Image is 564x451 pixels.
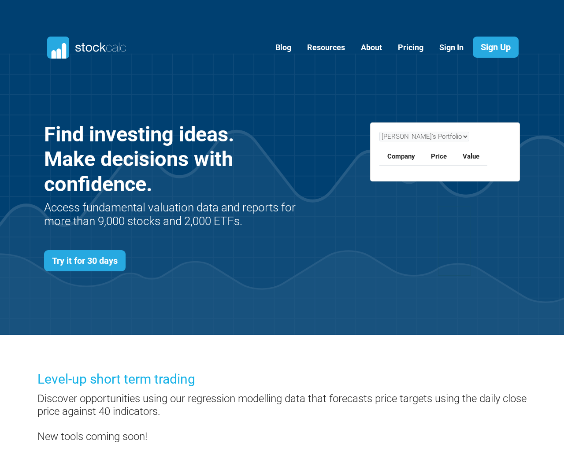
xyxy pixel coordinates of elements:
[44,122,316,196] h1: Find investing ideas. Make decisions with confidence.
[433,37,470,59] a: Sign In
[391,37,430,59] a: Pricing
[301,37,352,59] a: Resources
[423,148,455,166] th: Price
[455,148,487,166] th: Value
[473,37,519,58] a: Sign Up
[269,37,298,59] a: Blog
[37,370,527,388] h3: Level-up short term trading
[44,250,126,271] a: Try it for 30 days
[354,37,389,59] a: About
[44,201,316,228] h2: Access fundamental valuation data and reports for more than 9,000 stocks and 2,000 ETFs.
[379,148,423,166] th: Company
[37,392,527,443] h4: Discover opportunities using our regression modelling data that forecasts price targets using the...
